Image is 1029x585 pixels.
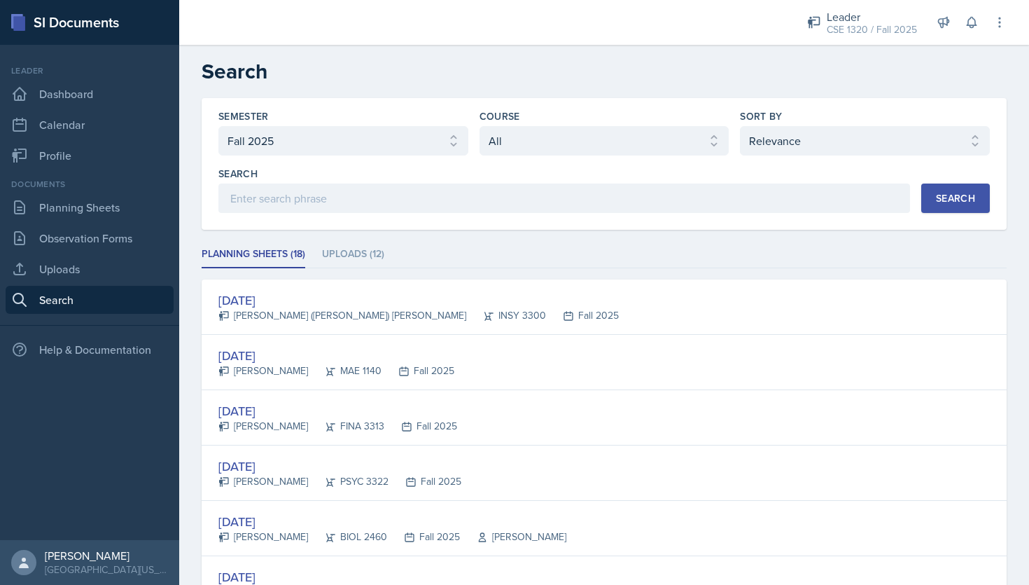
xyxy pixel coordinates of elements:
[218,419,308,434] div: [PERSON_NAME]
[6,255,174,283] a: Uploads
[218,167,258,181] label: Search
[6,64,174,77] div: Leader
[308,364,381,378] div: MAE 1140
[218,291,619,310] div: [DATE]
[6,178,174,191] div: Documents
[218,474,308,489] div: [PERSON_NAME]
[218,401,457,420] div: [DATE]
[6,286,174,314] a: Search
[218,364,308,378] div: [PERSON_NAME]
[827,8,917,25] div: Leader
[827,22,917,37] div: CSE 1320 / Fall 2025
[6,336,174,364] div: Help & Documentation
[218,457,461,476] div: [DATE]
[546,308,619,323] div: Fall 2025
[6,142,174,170] a: Profile
[479,109,520,123] label: Course
[384,419,457,434] div: Fall 2025
[218,308,466,323] div: [PERSON_NAME] ([PERSON_NAME]) [PERSON_NAME]
[308,530,387,544] div: BIOL 2460
[936,193,975,204] div: Search
[921,184,990,213] button: Search
[202,241,305,268] li: Planning Sheets (18)
[218,109,269,123] label: Semester
[6,111,174,139] a: Calendar
[6,80,174,108] a: Dashboard
[6,193,174,221] a: Planning Sheets
[308,419,384,434] div: FINA 3313
[322,241,384,268] li: Uploads (12)
[381,364,454,378] div: Fall 2025
[740,109,782,123] label: Sort By
[387,530,460,544] div: Fall 2025
[218,346,454,365] div: [DATE]
[308,474,388,489] div: PSYC 3322
[466,308,546,323] div: INSY 3300
[218,184,910,213] input: Enter search phrase
[202,59,1007,84] h2: Search
[45,549,168,563] div: [PERSON_NAME]
[460,530,566,544] div: [PERSON_NAME]
[218,512,566,531] div: [DATE]
[6,224,174,252] a: Observation Forms
[45,563,168,577] div: [GEOGRAPHIC_DATA][US_STATE]
[388,474,461,489] div: Fall 2025
[218,530,308,544] div: [PERSON_NAME]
